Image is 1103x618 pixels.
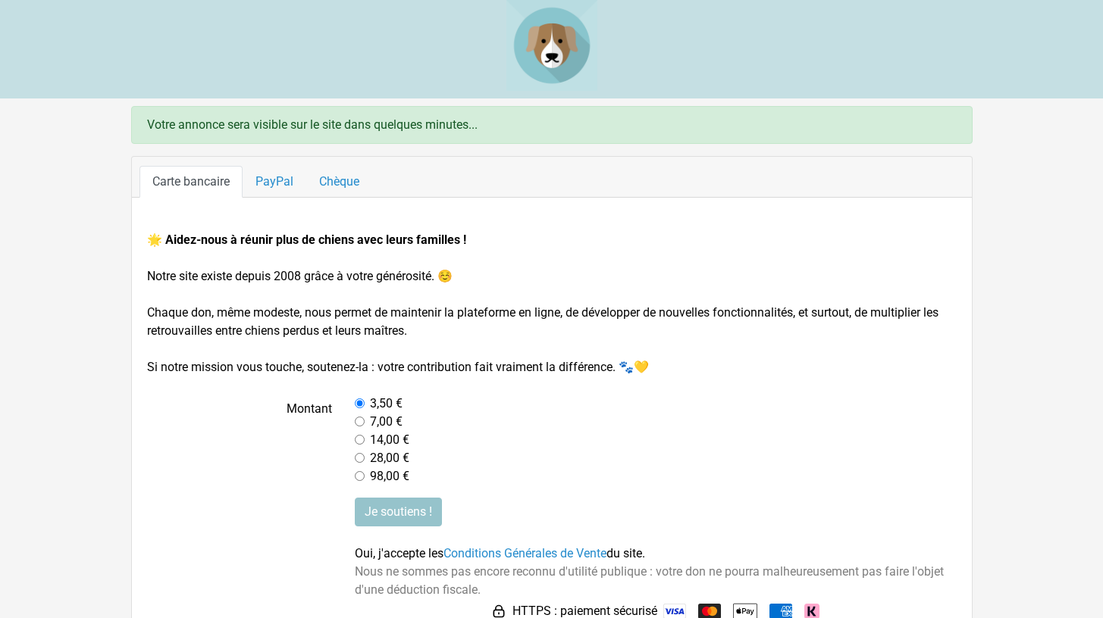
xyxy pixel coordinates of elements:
[370,431,409,449] label: 14,00 €
[147,233,466,247] strong: 🌟 Aidez-nous à réunir plus de chiens avec leurs familles !
[131,106,973,144] div: Votre annonce sera visible sur le site dans quelques minutes...
[370,413,403,431] label: 7,00 €
[136,395,344,485] label: Montant
[355,546,645,560] span: Oui, j'accepte les du site.
[243,166,306,198] a: PayPal
[443,546,606,560] a: Conditions Générales de Vente
[355,498,442,526] input: Je soutiens !
[370,395,403,413] label: 3,50 €
[306,166,372,198] a: Chèque
[370,449,409,467] label: 28,00 €
[355,564,944,597] span: Nous ne sommes pas encore reconnu d'utilité publique : votre don ne pourra malheureusement pas fa...
[139,166,243,198] a: Carte bancaire
[370,467,409,485] label: 98,00 €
